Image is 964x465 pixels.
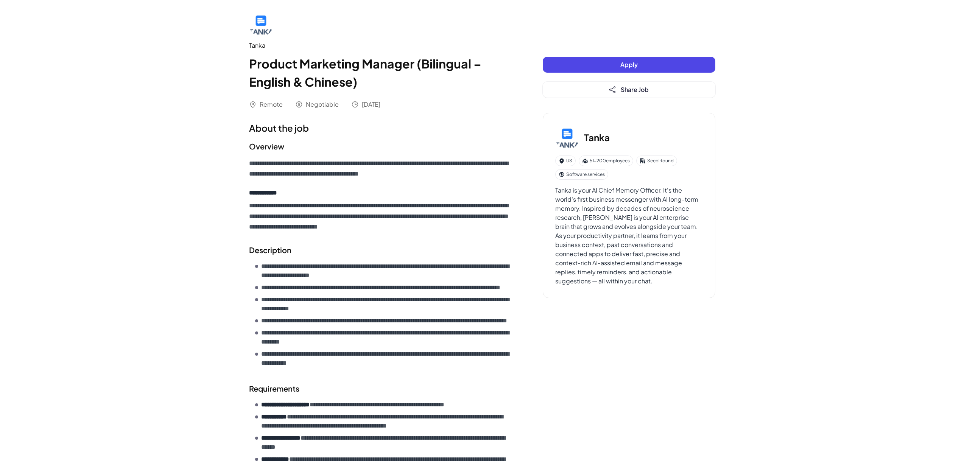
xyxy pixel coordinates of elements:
img: Ta [555,125,579,149]
h2: Overview [249,141,512,152]
div: Seed Round [636,156,677,166]
span: Share Job [621,86,649,93]
div: 51-200 employees [579,156,633,166]
img: Ta [249,12,273,36]
button: Share Job [543,82,715,98]
h2: Requirements [249,383,512,394]
span: Apply [620,61,638,68]
div: US [555,156,576,166]
h2: Description [249,244,512,256]
span: Negotiable [306,100,339,109]
h3: Tanka [584,131,610,144]
span: [DATE] [362,100,380,109]
button: Apply [543,57,715,73]
div: Software services [555,169,608,180]
div: Tanka [249,41,512,50]
div: Tanka is your AI Chief Memory Officer. It's the world's first business messenger with AI long-ter... [555,186,703,286]
h1: Product Marketing Manager (Bilingual – English & Chinese) [249,54,512,91]
span: Remote [260,100,283,109]
h1: About the job [249,121,512,135]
